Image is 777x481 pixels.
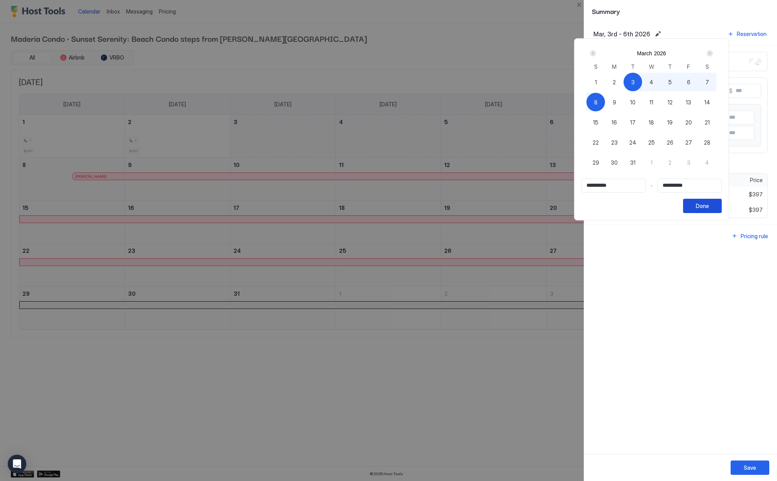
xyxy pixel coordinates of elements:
span: 17 [630,118,636,126]
button: 23 [605,133,624,152]
button: 3 [624,73,642,91]
button: 1 [586,73,605,91]
span: 1 [595,78,597,86]
button: 25 [642,133,661,152]
button: 14 [698,93,716,111]
span: 16 [612,118,617,126]
button: 4 [642,73,661,91]
button: 30 [605,153,624,172]
span: 29 [593,159,599,167]
span: - [650,182,653,189]
button: 9 [605,93,624,111]
span: 25 [648,138,655,147]
button: 2 [661,153,679,172]
span: W [649,63,654,71]
span: 2 [613,78,616,86]
button: 3 [679,153,698,172]
span: 22 [593,138,599,147]
span: 10 [630,98,636,106]
span: 3 [687,159,690,167]
button: 24 [624,133,642,152]
button: 5 [661,73,679,91]
button: 19 [661,113,679,131]
span: 28 [704,138,711,147]
span: 1 [651,159,653,167]
button: 29 [586,153,605,172]
button: 8 [586,93,605,111]
span: F [687,63,690,71]
button: 20 [679,113,698,131]
span: 9 [613,98,616,106]
span: 14 [704,98,710,106]
span: 5 [668,78,672,86]
button: 27 [679,133,698,152]
span: 23 [611,138,618,147]
span: 27 [685,138,692,147]
span: T [668,63,672,71]
input: Input Field [658,179,721,192]
span: 18 [649,118,654,126]
span: 8 [594,98,598,106]
span: 4 [705,159,709,167]
span: 6 [687,78,690,86]
button: 15 [586,113,605,131]
span: S [705,63,709,71]
button: 16 [605,113,624,131]
span: S [594,63,598,71]
span: 15 [593,118,598,126]
span: M [612,63,617,71]
span: 31 [630,159,636,167]
span: 7 [705,78,709,86]
button: 22 [586,133,605,152]
button: 10 [624,93,642,111]
span: 12 [668,98,673,106]
button: 7 [698,73,716,91]
input: Input Field [582,179,645,192]
button: 1 [642,153,661,172]
button: 21 [698,113,716,131]
button: 11 [642,93,661,111]
button: 2026 [654,50,666,56]
button: 6 [679,73,698,91]
button: 17 [624,113,642,131]
span: 2 [668,159,671,167]
span: 3 [631,78,635,86]
span: 26 [667,138,673,147]
button: 31 [624,153,642,172]
div: Done [696,202,709,210]
span: 20 [685,118,692,126]
button: 28 [698,133,716,152]
button: 4 [698,153,716,172]
button: Prev [588,49,599,58]
span: 4 [649,78,653,86]
span: 24 [629,138,636,147]
div: Open Intercom Messenger [8,455,26,473]
button: Done [683,199,722,213]
button: 2 [605,73,624,91]
button: 13 [679,93,698,111]
span: T [631,63,635,71]
button: 12 [661,93,679,111]
button: 26 [661,133,679,152]
span: 21 [705,118,710,126]
button: 18 [642,113,661,131]
span: 13 [686,98,691,106]
span: 19 [667,118,673,126]
button: March [637,50,652,56]
button: Next [704,49,714,58]
span: 30 [611,159,618,167]
span: 11 [649,98,653,106]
